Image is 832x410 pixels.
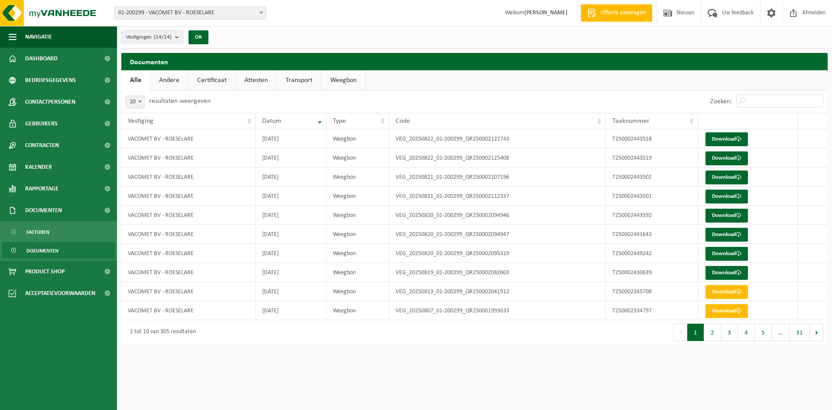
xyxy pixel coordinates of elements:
a: Offerte aanvragen [581,4,652,22]
td: VEG_20250820_01-200299_QR250002094947 [389,225,606,244]
span: Type [333,118,346,125]
td: VEG_20250822_01-200299_QR250002125408 [389,148,606,167]
td: [DATE] [256,301,326,320]
td: [DATE] [256,282,326,301]
td: VEG_20250813_01-200299_QR250002041912 [389,282,606,301]
td: Weegbon [326,206,389,225]
span: 01-200299 - VACOMET BV - ROESELARE [114,7,266,20]
td: VACOMET BV - ROESELARE [121,167,256,187]
span: 10 [126,96,144,108]
span: Offerte aanvragen [598,9,648,17]
button: 31 [790,324,810,341]
td: VEG_20250821_01-200299_QR250002107196 [389,167,606,187]
span: Kalender [25,156,52,178]
td: [DATE] [256,148,326,167]
td: T250002443519 [606,148,698,167]
a: Download [705,171,748,184]
span: 01-200299 - VACOMET BV - ROESELARE [115,7,266,19]
a: Download [705,266,748,280]
td: VACOMET BV - ROESELARE [121,225,256,244]
a: Download [705,190,748,203]
span: Bedrijfsgegevens [25,69,76,91]
td: [DATE] [256,225,326,244]
span: Facturen [26,224,49,240]
td: VEG_20250821_01-200299_QR250002112337 [389,187,606,206]
td: T250002345708 [606,282,698,301]
td: Weegbon [326,282,389,301]
span: Rapportage [25,178,58,200]
span: Documenten [26,243,58,259]
td: [DATE] [256,187,326,206]
td: Weegbon [326,301,389,320]
a: Download [705,228,748,242]
td: Weegbon [326,129,389,148]
span: 10 [126,95,145,108]
button: 1 [687,324,704,341]
td: VACOMET BV - ROESELARE [121,187,256,206]
a: Attesten [236,70,276,90]
button: 4 [738,324,755,341]
td: VEG_20250807_01-200299_QR250001993633 [389,301,606,320]
span: Vestigingen [126,31,172,44]
button: Vestigingen(14/14) [121,30,183,43]
td: VEG_20250820_01-200299_QR250002095319 [389,244,606,263]
span: Contactpersonen [25,91,75,113]
span: … [772,324,790,341]
td: T250002441643 [606,225,698,244]
td: Weegbon [326,244,389,263]
strong: [PERSON_NAME] [524,10,568,16]
label: Zoeken: [710,98,732,105]
td: VACOMET BV - ROESELARE [121,282,256,301]
td: T250002430639 [606,263,698,282]
td: VEG_20250822_01-200299_QR250002122743 [389,129,606,148]
td: T250002443592 [606,206,698,225]
a: Download [705,247,748,261]
span: Dashboard [25,48,58,69]
td: T250002334797 [606,301,698,320]
button: OK [188,30,208,44]
td: VACOMET BV - ROESELARE [121,263,256,282]
a: Andere [150,70,188,90]
td: [DATE] [256,206,326,225]
a: Documenten [2,242,115,259]
td: VEG_20250819_01-200299_QR250002082603 [389,263,606,282]
button: 5 [755,324,772,341]
span: Taaknummer [612,118,650,125]
td: VEG_20250820_01-200299_QR250002094946 [389,206,606,225]
td: Weegbon [326,225,389,244]
td: Weegbon [326,167,389,187]
h2: Documenten [121,53,828,70]
button: Next [810,324,823,341]
a: Weegbon [322,70,365,90]
td: VACOMET BV - ROESELARE [121,244,256,263]
button: 3 [721,324,738,341]
span: Product Shop [25,261,65,282]
td: Weegbon [326,187,389,206]
td: T250002443518 [606,129,698,148]
td: VACOMET BV - ROESELARE [121,148,256,167]
a: Download [705,304,748,318]
span: Contracten [25,134,59,156]
span: Acceptatievoorwaarden [25,282,95,304]
span: Documenten [25,200,62,221]
a: Alle [121,70,150,90]
td: T250002449242 [606,244,698,263]
a: Download [705,285,748,299]
a: Download [705,209,748,223]
span: Navigatie [25,26,52,48]
a: Download [705,132,748,146]
td: [DATE] [256,244,326,263]
button: 2 [704,324,721,341]
a: Facturen [2,223,115,240]
td: T250002443502 [606,167,698,187]
td: VACOMET BV - ROESELARE [121,301,256,320]
button: Previous [673,324,687,341]
td: [DATE] [256,263,326,282]
td: T250002443501 [606,187,698,206]
td: VACOMET BV - ROESELARE [121,129,256,148]
div: 1 tot 10 van 305 resultaten [126,325,196,340]
span: Datum [262,118,281,125]
a: Transport [277,70,321,90]
count: (14/14) [154,34,172,40]
td: [DATE] [256,167,326,187]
